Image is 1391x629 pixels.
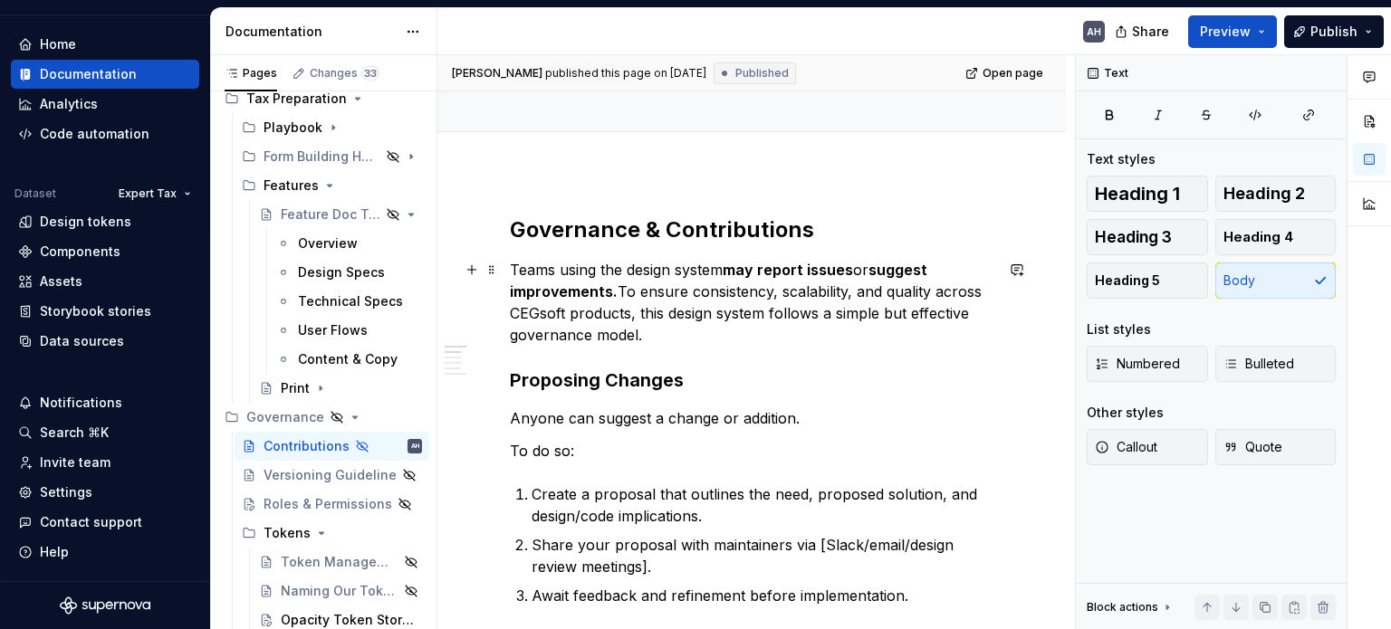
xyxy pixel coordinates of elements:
[1087,320,1151,338] div: List styles
[11,119,199,148] a: Code automation
[510,407,993,429] p: Anyone can suggest a change or addition.
[1132,23,1169,41] span: Share
[1095,185,1180,203] span: Heading 1
[40,424,109,442] div: Search ⌘K
[298,321,368,339] div: User Flows
[264,119,322,137] div: Playbook
[252,548,429,577] a: Token Management
[1215,429,1337,465] button: Quote
[40,35,76,53] div: Home
[11,30,199,59] a: Home
[11,418,199,447] button: Search ⌘K
[252,374,429,403] a: Print
[452,66,542,81] span: [PERSON_NAME]
[235,461,429,490] a: Versioning Guideline
[510,367,993,393] h3: Proposing Changes
[235,142,429,171] div: Form Building Handbook
[252,200,429,229] a: Feature Doc Template
[11,478,199,507] a: Settings
[1087,429,1208,465] button: Callout
[411,437,419,455] div: AH
[11,207,199,236] a: Design tokens
[361,66,379,81] span: 33
[1087,150,1156,168] div: Text styles
[281,611,418,629] div: Opacity Token Storage
[40,483,92,501] div: Settings
[252,577,429,605] a: Naming Our Tokens
[40,453,110,472] div: Invite team
[235,113,429,142] div: Playbook
[11,327,199,356] a: Data sources
[40,125,149,143] div: Code automation
[310,66,379,81] div: Changes
[1106,15,1181,48] button: Share
[298,292,403,310] div: Technical Specs
[11,60,199,89] a: Documentation
[298,350,398,368] div: Content & Copy
[11,90,199,119] a: Analytics
[1310,23,1357,41] span: Publish
[532,585,993,606] p: Await feedback and refinement before implementation.
[40,513,142,531] div: Contact support
[40,543,69,561] div: Help
[960,61,1051,86] a: Open page
[510,216,814,243] strong: Governance & Contributions
[1215,176,1337,212] button: Heading 2
[235,519,429,548] div: Tokens
[1095,355,1180,373] span: Numbered
[269,258,429,287] a: Design Specs
[723,261,853,279] strong: may report issues
[264,437,350,455] div: Contributions
[532,483,993,527] p: Create a proposal that outlines the need, proposed solution, and design/code implications.
[281,553,398,571] div: Token Management
[735,66,789,81] span: Published
[1087,595,1175,620] div: Block actions
[40,272,82,291] div: Assets
[264,524,311,542] div: Tokens
[235,171,429,200] div: Features
[40,65,137,83] div: Documentation
[119,186,177,201] span: Expert Tax
[269,316,429,345] a: User Flows
[11,297,199,326] a: Storybook stories
[1087,24,1101,39] div: AH
[1087,176,1208,212] button: Heading 1
[298,263,385,281] div: Design Specs
[235,490,429,519] a: Roles & Permissions
[11,538,199,567] button: Help
[1095,228,1172,246] span: Heading 3
[510,440,993,462] p: To do so:
[11,267,199,296] a: Assets
[40,243,120,261] div: Components
[264,176,319,195] div: Features
[1215,346,1337,382] button: Bulleted
[110,181,199,206] button: Expert Tax
[545,66,706,81] div: published this page on [DATE]
[40,302,151,320] div: Storybook stories
[11,388,199,417] button: Notifications
[532,534,993,577] p: Share your proposal with maintainers via [Slack/email/design review meetings].
[1087,346,1208,382] button: Numbered
[1200,23,1251,41] span: Preview
[1223,228,1293,246] span: Heading 4
[510,259,993,346] p: Teams using the design system or To ensure consistency, scalability, and quality across CEGsoft p...
[298,234,358,253] div: Overview
[281,205,380,224] div: Feature Doc Template
[1087,600,1158,615] div: Block actions
[40,394,122,412] div: Notifications
[1095,272,1160,290] span: Heading 5
[264,466,397,484] div: Versioning Guideline
[1188,15,1277,48] button: Preview
[11,237,199,266] a: Components
[40,95,98,113] div: Analytics
[217,84,429,113] div: Tax Preparation
[269,345,429,374] a: Content & Copy
[11,508,199,537] button: Contact support
[281,582,398,600] div: Naming Our Tokens
[1087,262,1208,299] button: Heading 5
[1223,438,1282,456] span: Quote
[1087,404,1164,422] div: Other styles
[235,432,429,461] a: ContributionsAH
[269,229,429,258] a: Overview
[246,90,347,108] div: Tax Preparation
